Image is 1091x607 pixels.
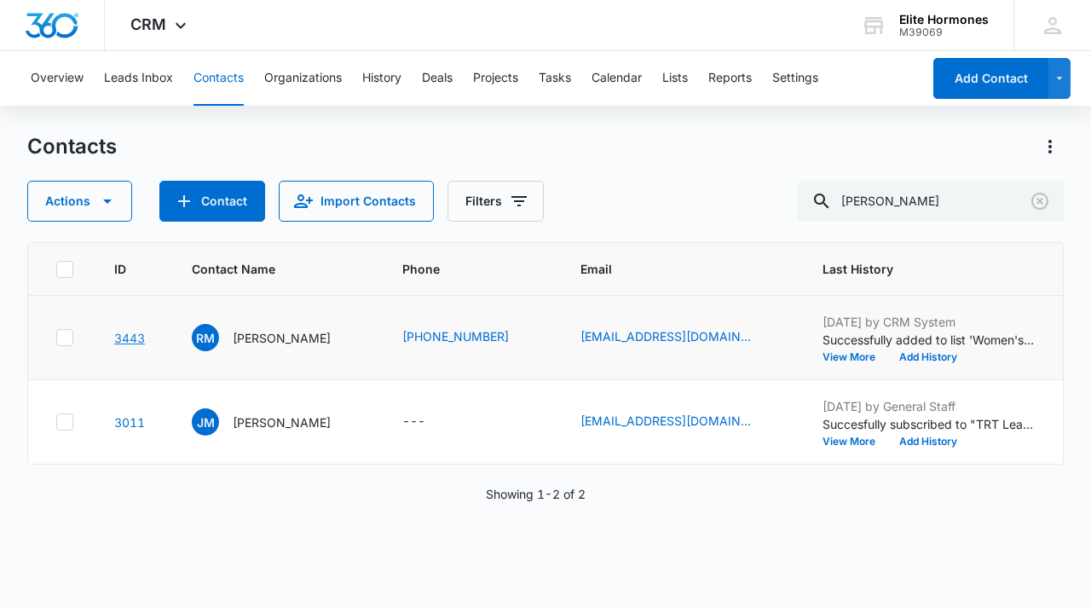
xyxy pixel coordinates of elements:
button: Projects [473,51,518,106]
h1: Contacts [27,134,117,159]
span: Contact Name [192,260,337,278]
div: Phone - - Select to Edit Field [402,412,456,432]
p: Succesfully subscribed to "TRT Leads (Not current patients but we want to convert)". [823,415,1036,433]
a: [EMAIL_ADDRESS][DOMAIN_NAME] [580,327,751,345]
button: Contacts [193,51,244,106]
p: Successfully added to list 'Women's Quiz Form Submissions'. [823,331,1036,349]
button: Reports [708,51,752,106]
p: [PERSON_NAME] [233,413,331,431]
span: RM [192,324,219,351]
button: Add Contact [933,58,1048,99]
div: account id [899,26,989,38]
a: [EMAIL_ADDRESS][DOMAIN_NAME] [580,412,751,430]
div: Email - rbratton.designs@gmail.com - Select to Edit Field [580,327,782,348]
button: Lists [662,51,688,106]
div: Phone - 7152181293 - Select to Edit Field [402,327,540,348]
div: --- [402,412,425,432]
button: Organizations [264,51,342,106]
span: Last History [823,260,1011,278]
button: History [362,51,401,106]
a: Navigate to contact details page for Jon McCoy [114,415,145,430]
button: Overview [31,51,84,106]
button: Add Contact [159,181,265,222]
button: View More [823,436,887,447]
p: Showing 1-2 of 2 [486,485,586,503]
input: Search Contacts [798,181,1064,222]
a: [PHONE_NUMBER] [402,327,509,345]
button: Add History [887,352,969,362]
button: Import Contacts [279,181,434,222]
button: Clear [1026,188,1053,215]
button: Calendar [592,51,642,106]
button: Deals [422,51,453,106]
span: ID [114,260,126,278]
button: View More [823,352,887,362]
button: Actions [27,181,132,222]
div: Email - jonathonmccoy89@gmail.com - Select to Edit Field [580,412,782,432]
button: Leads Inbox [104,51,173,106]
button: Settings [772,51,818,106]
p: [DATE] by General Staff [823,397,1036,415]
button: Add History [887,436,969,447]
button: Actions [1036,133,1064,160]
span: Email [580,260,757,278]
a: Navigate to contact details page for Rebecca Mccoy [114,331,145,345]
p: [PERSON_NAME] [233,329,331,347]
div: Contact Name - Jon McCoy - Select to Edit Field [192,408,361,436]
div: Contact Name - Rebecca Mccoy - Select to Edit Field [192,324,361,351]
button: Tasks [539,51,571,106]
div: account name [899,13,989,26]
span: Phone [402,260,515,278]
button: Filters [447,181,544,222]
p: [DATE] by CRM System [823,313,1036,331]
span: JM [192,408,219,436]
span: CRM [130,15,166,33]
